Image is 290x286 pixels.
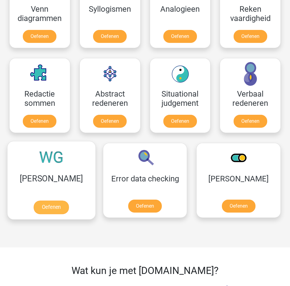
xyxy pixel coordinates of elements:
[93,115,127,128] a: Oefenen
[163,115,197,128] a: Oefenen
[234,30,267,43] a: Oefenen
[234,115,267,128] a: Oefenen
[163,30,197,43] a: Oefenen
[222,200,255,213] a: Oefenen
[27,265,264,276] h2: Wat kun je met [DOMAIN_NAME]?
[128,200,162,213] a: Oefenen
[23,30,56,43] a: Oefenen
[34,201,69,214] a: Oefenen
[93,30,127,43] a: Oefenen
[23,115,56,128] a: Oefenen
